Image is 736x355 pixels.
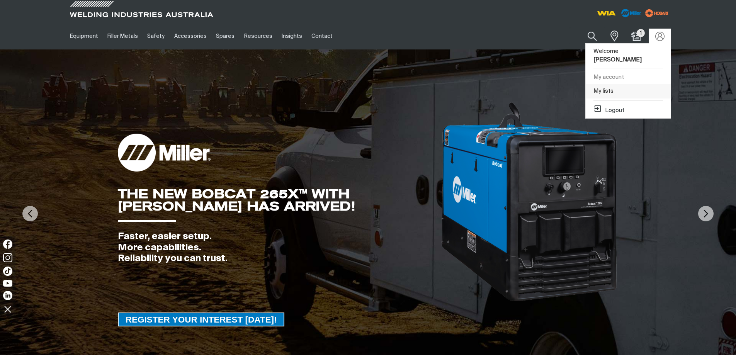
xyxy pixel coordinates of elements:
[170,23,211,49] a: Accessories
[65,23,103,49] a: Equipment
[593,104,624,114] button: Logout
[698,206,714,221] img: NextArrow
[211,23,239,49] a: Spares
[118,313,285,326] a: REGISTER YOUR INTEREST TODAY!
[569,27,605,45] input: Product name or item number...
[586,84,671,99] a: My lists
[118,231,440,264] div: Faster, easier setup. More capabilities. Reliability you can trust.
[579,27,605,45] button: Search products
[277,23,307,49] a: Insights
[65,23,520,49] nav: Main
[3,291,12,300] img: LinkedIn
[593,48,642,63] span: Welcome
[118,188,440,212] div: THE NEW BOBCAT 265X™ WITH [PERSON_NAME] HAS ARRIVED!
[593,57,642,63] b: [PERSON_NAME]
[3,239,12,249] img: Facebook
[22,206,38,221] img: PrevArrow
[239,23,277,49] a: Resources
[103,23,143,49] a: Filler Metals
[143,23,169,49] a: Safety
[119,313,284,326] span: REGISTER YOUR INTEREST [DATE]!
[586,70,671,85] a: My account
[3,280,12,287] img: YouTube
[3,253,12,262] img: Instagram
[643,7,671,19] img: miller
[1,302,14,316] img: hide socials
[3,267,12,276] img: TikTok
[307,23,337,49] a: Contact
